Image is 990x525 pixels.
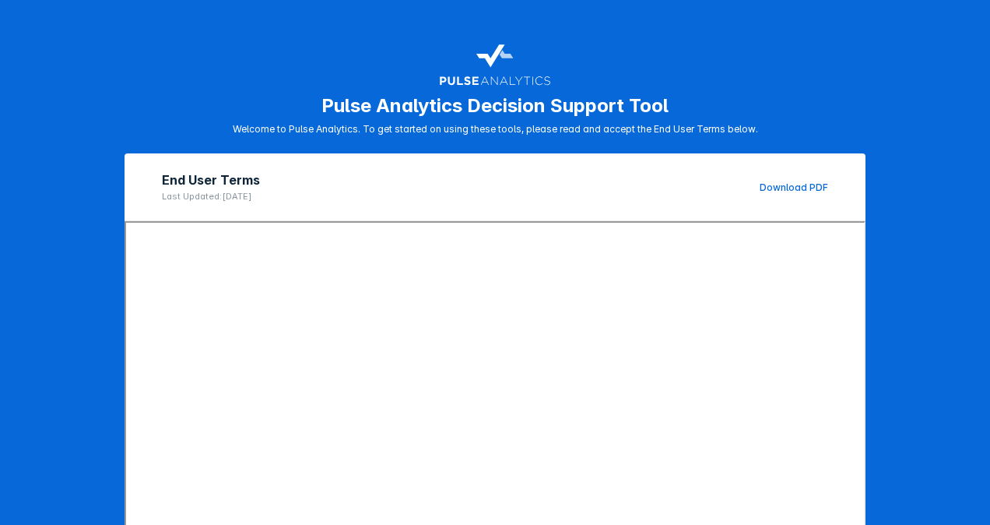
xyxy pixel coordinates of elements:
[162,172,260,188] h2: End User Terms
[162,191,260,202] p: Last Updated: [DATE]
[439,37,551,88] img: pulse-logo-user-terms.svg
[233,123,758,135] p: Welcome to Pulse Analytics. To get started on using these tools, please read and accept the End U...
[321,94,669,117] h1: Pulse Analytics Decision Support Tool
[760,181,828,193] a: Download PDF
